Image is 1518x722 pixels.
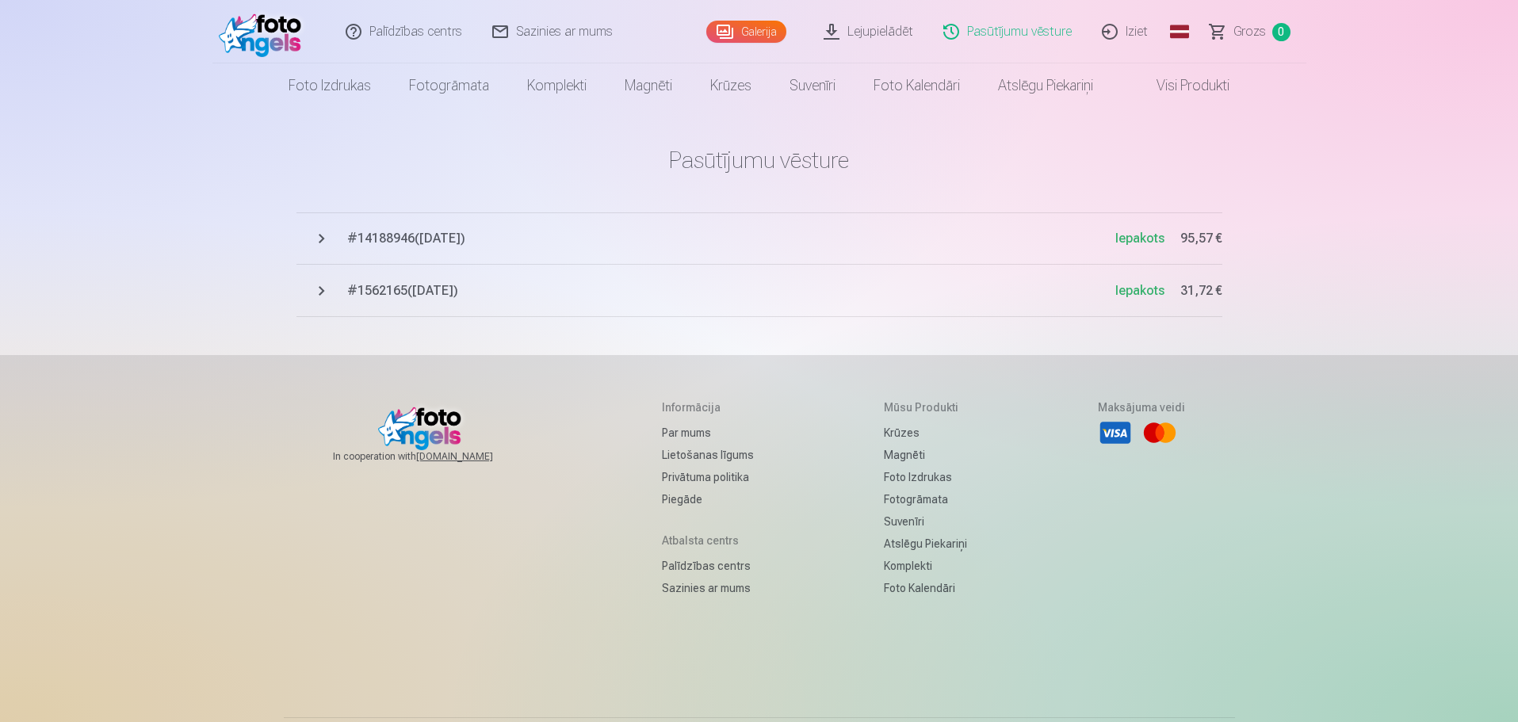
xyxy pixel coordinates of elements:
a: Privātuma politika [662,466,754,488]
span: Iepakots [1115,231,1164,246]
li: Visa [1098,415,1133,450]
a: Par mums [662,422,754,444]
span: 95,57 € [1180,229,1222,248]
h5: Mūsu produkti [884,399,967,415]
a: Sazinies ar mums [662,577,754,599]
a: Foto kalendāri [855,63,979,108]
a: Suvenīri [770,63,855,108]
span: 31,72 € [1180,281,1222,300]
a: Foto izdrukas [270,63,390,108]
button: #14188946([DATE])Iepakots95,57 € [296,212,1222,265]
a: Atslēgu piekariņi [979,63,1112,108]
span: # 14188946 ( [DATE] ) [347,229,1115,248]
a: Komplekti [884,555,967,577]
a: Atslēgu piekariņi [884,533,967,555]
span: 0 [1272,23,1290,41]
a: Visi produkti [1112,63,1248,108]
a: Komplekti [508,63,606,108]
a: Palīdzības centrs [662,555,754,577]
h1: Pasūtījumu vēsture [296,146,1222,174]
h5: Informācija [662,399,754,415]
span: # 1562165 ( [DATE] ) [347,281,1115,300]
a: Suvenīri [884,510,967,533]
img: /fa1 [219,6,310,57]
a: Piegāde [662,488,754,510]
h5: Atbalsta centrs [662,533,754,548]
a: Fotogrāmata [390,63,508,108]
span: In cooperation with [333,450,531,463]
li: Mastercard [1142,415,1177,450]
a: [DOMAIN_NAME] [416,450,531,463]
a: Lietošanas līgums [662,444,754,466]
a: Fotogrāmata [884,488,967,510]
button: #1562165([DATE])Iepakots31,72 € [296,265,1222,317]
a: Galerija [706,21,786,43]
a: Krūzes [884,422,967,444]
a: Foto kalendāri [884,577,967,599]
a: Magnēti [884,444,967,466]
span: Grozs [1233,22,1266,41]
a: Foto izdrukas [884,466,967,488]
a: Magnēti [606,63,691,108]
span: Iepakots [1115,283,1164,298]
a: Krūzes [691,63,770,108]
h5: Maksājuma veidi [1098,399,1185,415]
